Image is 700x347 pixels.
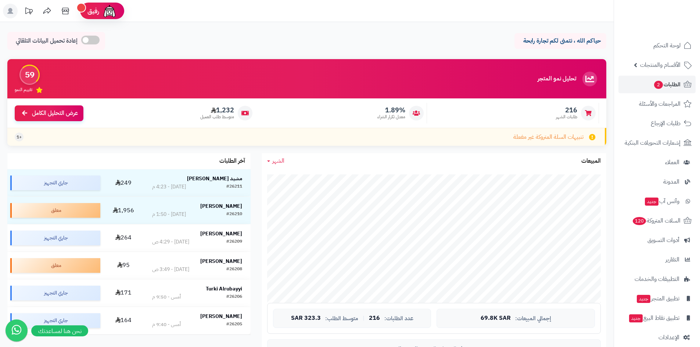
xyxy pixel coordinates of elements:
[10,203,100,218] div: معلق
[651,118,681,129] span: طلبات الإرجاع
[200,202,242,210] strong: [PERSON_NAME]
[636,293,679,304] span: تطبيق المتجر
[515,315,551,322] span: إجمالي المبيعات:
[102,4,117,18] img: ai-face.png
[226,321,242,328] div: #26205
[618,309,696,327] a: تطبيق نقاط البيعجديد
[291,315,321,322] span: 323.3 SAR
[377,114,405,120] span: معدل تكرار الشراء
[628,313,679,323] span: تطبيق نقاط البيع
[187,175,242,182] strong: مشيد [PERSON_NAME]
[618,212,696,229] a: السلات المتروكة120
[15,87,32,93] span: تقييم النمو
[10,258,100,273] div: معلق
[200,312,242,320] strong: [PERSON_NAME]
[618,290,696,307] a: تطبيق المتجرجديد
[581,158,601,165] h3: المبيعات
[618,153,696,171] a: العملاء
[200,106,234,114] span: 1,232
[226,211,242,218] div: #26210
[226,238,242,246] div: #26209
[618,231,696,249] a: أدوات التسويق
[632,216,681,226] span: السلات المتروكة
[653,79,681,90] span: الطلبات
[226,266,242,273] div: #26208
[226,293,242,301] div: #26206
[152,266,189,273] div: [DATE] - 3:49 ص
[639,99,681,109] span: المراجعات والأسئلة
[152,293,181,301] div: أمس - 9:50 م
[653,40,681,51] span: لوحة التحكم
[152,211,186,218] div: [DATE] - 1:50 م
[618,76,696,93] a: الطلبات2
[200,257,242,265] strong: [PERSON_NAME]
[226,183,242,191] div: #26211
[625,138,681,148] span: إشعارات التحويلات البنكية
[647,235,679,245] span: أدوات التسويق
[103,279,144,307] td: 171
[640,60,681,70] span: الأقسام والمنتجات
[538,76,576,82] h3: تحليل نمو المتجر
[618,134,696,152] a: إشعارات التحويلات البنكية
[200,114,234,120] span: متوسط طلب العميل
[363,315,365,321] span: |
[384,315,413,322] span: عدد الطلبات:
[103,252,144,279] td: 95
[272,156,284,165] span: الشهر
[369,315,380,322] span: 216
[635,274,679,284] span: التطبيقات والخدمات
[206,285,242,293] strong: Turki Alrubayyi
[618,270,696,288] a: التطبيقات والخدمات
[665,157,679,167] span: العملاء
[10,313,100,328] div: جاري التجهيز
[103,224,144,252] td: 264
[637,295,650,303] span: جديد
[17,134,22,140] span: +1
[87,7,99,15] span: رفيق
[618,37,696,54] a: لوحة التحكم
[15,105,83,121] a: عرض التحليل الكامل
[618,95,696,113] a: المراجعات والأسئلة
[377,106,405,114] span: 1.89%
[513,133,584,141] span: تنبيهات السلة المتروكة غير مفعلة
[654,81,663,89] span: 2
[520,37,601,45] p: حياكم الله ، نتمنى لكم تجارة رابحة
[152,321,181,328] div: أمس - 9:40 م
[618,173,696,191] a: المدونة
[103,307,144,334] td: 164
[618,251,696,268] a: التقارير
[663,177,679,187] span: المدونة
[481,315,511,322] span: 69.8K SAR
[10,231,100,245] div: جاري التجهيز
[200,230,242,238] strong: [PERSON_NAME]
[19,4,38,20] a: تحديثات المنصة
[103,169,144,196] td: 249
[219,158,245,165] h3: آخر الطلبات
[103,197,144,224] td: 1,956
[633,217,646,225] span: 120
[16,37,78,45] span: إعادة تحميل البيانات التلقائي
[10,176,100,190] div: جاري التجهيز
[267,157,284,165] a: الشهر
[618,192,696,210] a: وآتس آبجديد
[618,329,696,346] a: الإعدادات
[629,314,643,322] span: جديد
[325,315,358,322] span: متوسط الطلب:
[152,238,189,246] div: [DATE] - 4:29 ص
[645,198,658,206] span: جديد
[556,106,577,114] span: 216
[32,109,78,118] span: عرض التحليل الكامل
[556,114,577,120] span: طلبات الشهر
[658,332,679,343] span: الإعدادات
[152,183,186,191] div: [DATE] - 4:23 م
[10,286,100,300] div: جاري التجهيز
[665,254,679,265] span: التقارير
[618,115,696,132] a: طلبات الإرجاع
[644,196,679,206] span: وآتس آب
